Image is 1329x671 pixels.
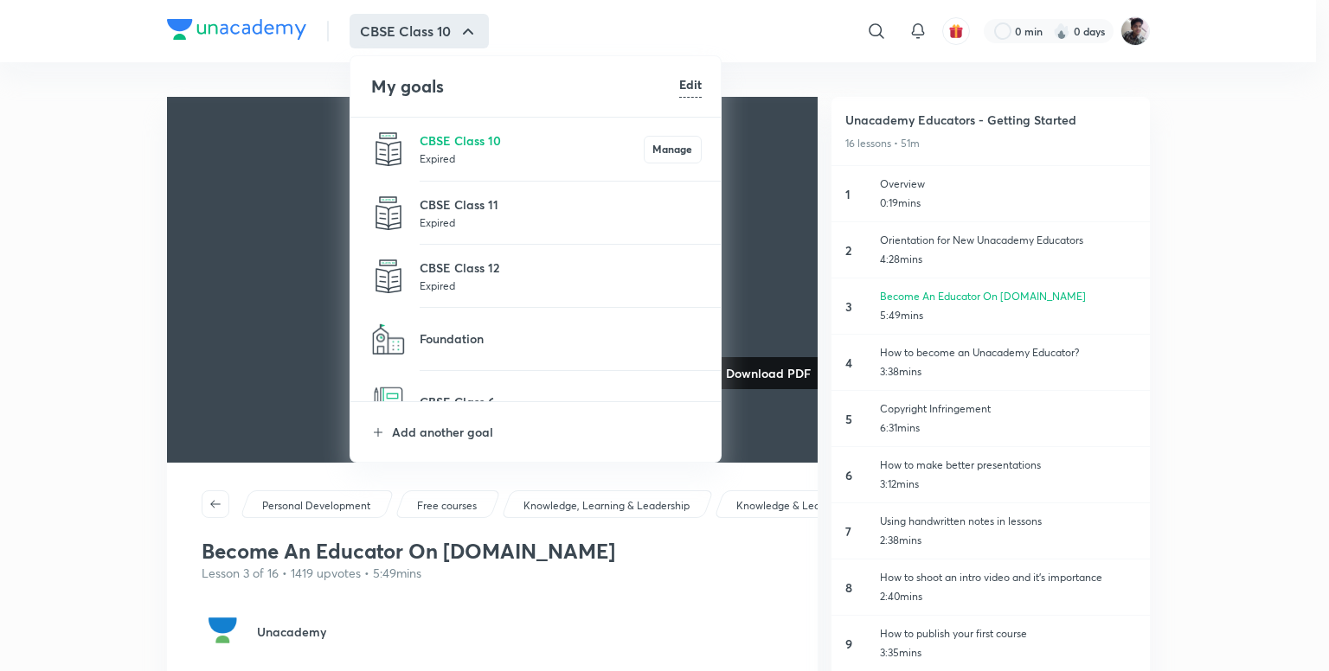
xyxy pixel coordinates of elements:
img: CBSE Class 12 [371,259,406,294]
img: Foundation [371,322,406,356]
p: CBSE Class 10 [420,131,644,150]
p: CBSE Class 12 [420,259,702,277]
p: CBSE Class 11 [420,195,702,214]
p: Add another goal [392,423,702,441]
p: Expired [420,277,702,294]
img: CBSE Class 10 [371,132,406,167]
h4: My goals [371,73,679,99]
img: CBSE Class 11 [371,196,406,231]
p: Foundation [420,329,702,348]
h6: Edit [679,75,702,93]
p: Expired [420,214,702,231]
p: Expired [420,150,644,167]
p: CBSE Class 6 [420,393,702,411]
img: CBSE Class 6 [371,385,406,419]
button: Manage [644,136,702,163]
